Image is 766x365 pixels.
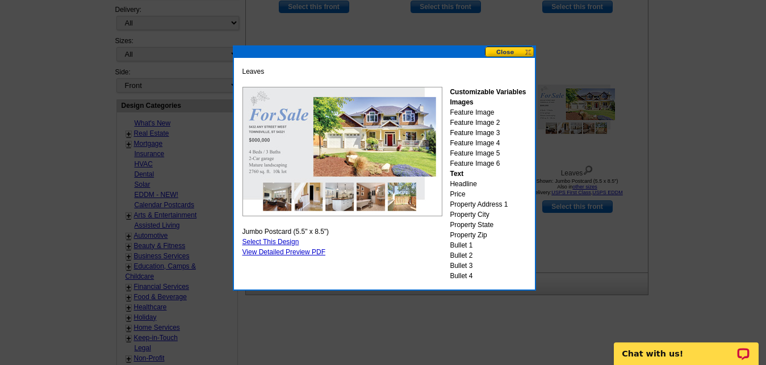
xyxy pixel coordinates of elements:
[450,87,526,281] div: Feature Image Feature Image 2 Feature Image 3 Feature Image 4 Feature Image 5 Feature Image 6 Hea...
[450,98,473,106] strong: Images
[242,248,326,256] a: View Detailed Preview PDF
[242,238,299,246] a: Select This Design
[450,170,463,178] strong: Text
[242,226,329,237] span: Jumbo Postcard (5.5" x 8.5")
[242,87,442,216] img: GENPJFleaves.jpg
[606,329,766,365] iframe: LiveChat chat widget
[242,66,265,77] span: Leaves
[450,88,526,96] strong: Customizable Variables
